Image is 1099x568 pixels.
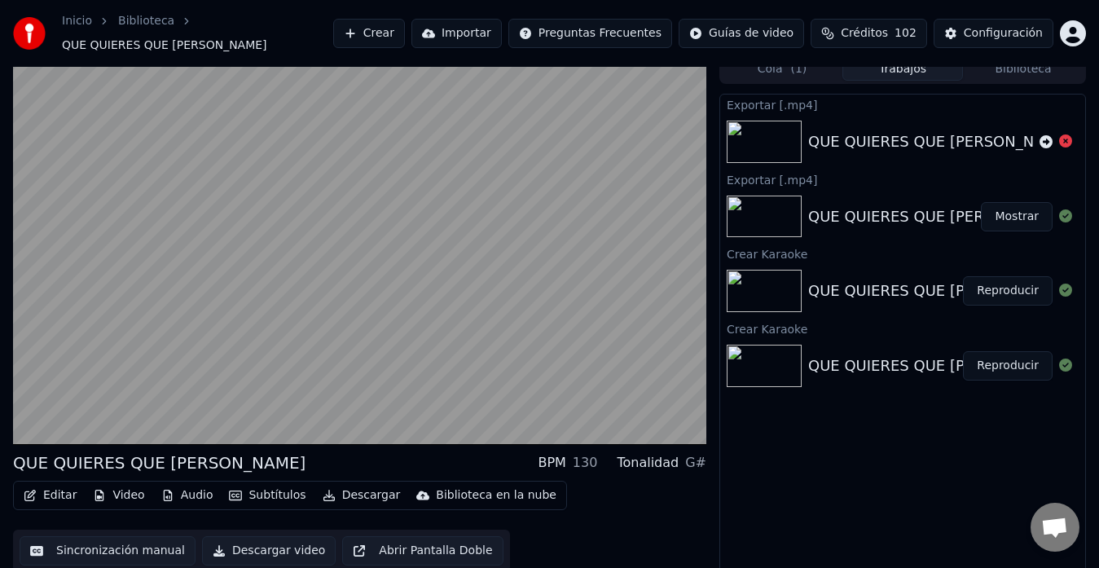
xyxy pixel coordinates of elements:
button: Trabajos [842,57,963,81]
div: QUE QUIERES QUE [PERSON_NAME] [808,205,1071,228]
button: Descargar video [202,536,336,566]
button: Créditos102 [811,19,927,48]
span: QUE QUIERES QUE [PERSON_NAME] [62,37,267,54]
div: BPM [538,453,565,473]
div: QUE QUIERES QUE [PERSON_NAME] [13,451,306,474]
button: Sincronización manual [20,536,196,566]
button: Preguntas Frecuentes [508,19,672,48]
img: youka [13,17,46,50]
div: Crear Karaoke [720,244,1085,263]
span: 102 [895,25,917,42]
button: Subtítulos [222,484,312,507]
div: QUE QUIERES QUE [PERSON_NAME] [808,130,1071,153]
a: Inicio [62,13,92,29]
span: Créditos [841,25,888,42]
div: Chat abierto [1031,503,1079,552]
div: Exportar [.mp4] [720,170,1085,189]
div: QUE QUIERES QUE [PERSON_NAME] (1) [808,280,1097,302]
div: 130 [573,453,598,473]
button: Audio [155,484,220,507]
div: Exportar [.mp4] [720,95,1085,114]
div: G# [685,453,706,473]
button: Reproducir [963,276,1053,306]
div: Crear Karaoke [720,319,1085,338]
nav: breadcrumb [62,13,333,54]
button: Reproducir [963,351,1053,381]
span: ( 1 ) [790,61,807,77]
div: Biblioteca en la nube [436,487,556,504]
button: Abrir Pantalla Doble [342,536,503,566]
button: Guías de video [679,19,804,48]
button: Video [86,484,151,507]
div: QUE QUIERES QUE [PERSON_NAME] [808,354,1071,377]
button: Configuración [934,19,1053,48]
button: Descargar [316,484,407,507]
button: Mostrar [981,202,1053,231]
button: Editar [17,484,83,507]
a: Biblioteca [118,13,174,29]
button: Crear [333,19,405,48]
div: Configuración [964,25,1043,42]
button: Importar [411,19,502,48]
div: Tonalidad [617,453,679,473]
button: Biblioteca [963,57,1084,81]
button: Cola [722,57,842,81]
